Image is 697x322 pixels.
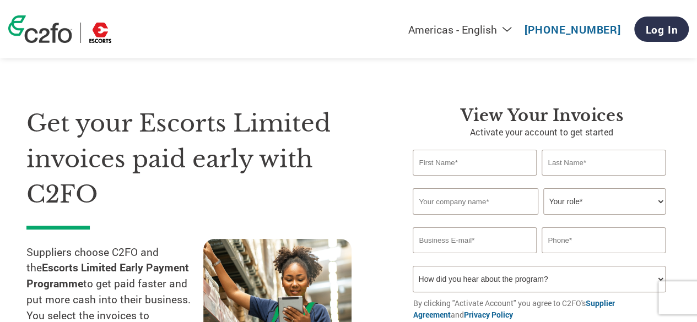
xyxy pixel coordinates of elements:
h3: View your invoices [413,106,671,125]
p: By clicking "Activate Account" you agree to C2FO's and [413,297,671,320]
div: Invalid first name or first name is too long [413,177,536,184]
input: Your company name* [413,188,538,215]
input: Invalid Email format [413,227,536,253]
div: Inavlid Phone Number [542,254,665,261]
h1: Get your Escorts Limited invoices paid early with C2FO [26,106,380,212]
img: Escorts Limited [89,23,111,43]
p: Activate your account to get started [413,125,671,139]
div: Invalid last name or last name is too long [542,177,665,184]
img: c2fo logo [8,15,72,43]
a: [PHONE_NUMBER] [525,23,621,36]
a: Log In [634,17,689,42]
select: Title/Role [543,188,665,215]
strong: Escorts Limited Early Payment Programme [26,260,189,290]
div: Invalid company name or company name is too long [413,216,665,223]
input: Phone* [542,227,665,253]
div: Inavlid Email Address [413,254,536,261]
a: Privacy Policy [463,309,512,320]
a: Supplier Agreement [413,298,614,320]
input: First Name* [413,150,536,176]
input: Last Name* [542,150,665,176]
